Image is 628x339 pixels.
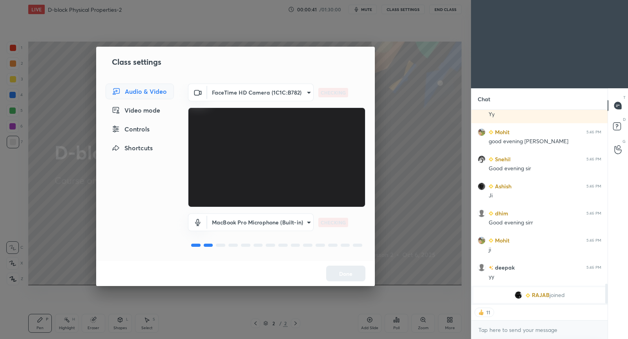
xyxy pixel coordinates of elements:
div: 5:46 PM [586,238,601,243]
div: Ji [489,192,601,200]
div: Yy [489,111,601,118]
div: Audio & Video [106,84,174,99]
div: 5:46 PM [586,130,601,135]
p: CHECKING [321,219,346,226]
img: 4cbada3749c84fdfbd9ffd3bbcd5336c.jpg [515,291,522,299]
img: Learner_Badge_beginner_1_8b307cf2a0.svg [489,238,493,243]
img: Learner_Badge_beginner_1_8b307cf2a0.svg [489,184,493,189]
div: Good evening sirr [489,219,601,227]
img: Learner_Badge_beginner_1_8b307cf2a0.svg [526,293,530,298]
div: 5:46 PM [586,184,601,189]
span: joined [549,292,565,298]
h6: Mohit [493,128,509,136]
div: grid [471,110,608,304]
div: Controls [106,121,174,137]
span: RAJAB [532,292,549,298]
div: Video mode [106,102,174,118]
div: FaceTime HD Camera (1C1C:B782) [207,84,314,101]
div: yy [489,273,601,281]
img: default.png [478,264,486,272]
div: 5:46 PM [586,265,601,270]
h6: Mohit [493,236,509,244]
p: CHECKING [321,89,346,96]
img: 77ed6cf8651b4da487104ea0defde582.jpg [478,182,486,190]
img: Learner_Badge_beginner_1_8b307cf2a0.svg [489,130,493,135]
img: default.png [478,210,486,217]
div: 5:46 PM [586,211,601,216]
div: 11 [485,309,491,315]
img: 44bfc770b1fe49ef9b2e291def1b9f70.jpg [478,237,486,244]
h6: deepak [493,263,515,272]
div: ji [489,246,601,254]
h2: Class settings [112,56,161,68]
div: 5:46 PM [586,157,601,162]
img: no-rating-badge.077c3623.svg [489,266,493,270]
h6: Snehil [493,155,511,163]
div: FaceTime HD Camera (1C1C:B782) [207,213,314,231]
img: 1853ad777fbb4d0b8062a4b1c2a73f01.jpg [478,155,486,163]
p: Chat [471,89,497,109]
img: Learner_Badge_beginner_1_8b307cf2a0.svg [489,157,493,162]
p: D [623,117,626,122]
p: T [623,95,626,100]
div: good evening [PERSON_NAME] [489,138,601,146]
img: thumbs_up.png [477,308,485,316]
h6: dhim [493,209,508,217]
img: 44bfc770b1fe49ef9b2e291def1b9f70.jpg [478,128,486,136]
p: G [623,139,626,144]
div: Good evening sir [489,165,601,173]
div: Shortcuts [106,140,174,156]
img: Learner_Badge_beginner_1_8b307cf2a0.svg [489,211,493,216]
h6: Ashish [493,182,511,190]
